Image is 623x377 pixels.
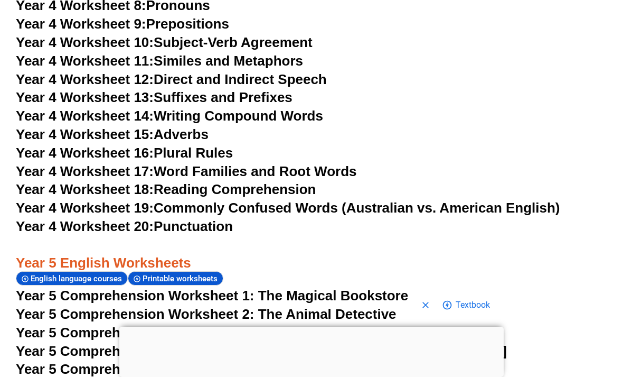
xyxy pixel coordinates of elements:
[16,163,154,179] span: Year 4 Worksheet 17:
[16,343,507,359] a: Year 5 Comprehension Worksheet 4: The Journey to [GEOGRAPHIC_DATA]
[16,306,397,322] a: Year 5 Comprehension Worksheet 2: The Animal Detective
[16,16,229,32] a: Year 4 Worksheet 9:Prepositions
[16,271,128,286] div: English language courses
[16,218,154,234] span: Year 4 Worksheet 20:
[16,288,408,304] a: Year 5 Comprehension Worksheet 1: The Magical Bookstore
[16,108,154,124] span: Year 4 Worksheet 14:
[16,16,146,32] span: Year 4 Worksheet 9:
[16,71,154,87] span: Year 4 Worksheet 12:
[16,163,356,179] a: Year 4 Worksheet 17:Word Families and Root Words
[16,181,154,197] span: Year 4 Worksheet 18:
[16,34,313,50] a: Year 4 Worksheet 10:Subject-Verb Agreement
[16,181,316,197] a: Year 4 Worksheet 18:Reading Comprehension
[16,325,375,341] a: Year 5 Comprehension Worksheet 3: The Time Capsule
[143,274,221,283] span: Printable worksheets
[16,53,154,69] span: Year 4 Worksheet 11:
[119,327,504,374] iframe: Advertisement
[16,126,209,142] a: Year 4 Worksheet 15:Adverbs
[16,200,560,216] a: Year 4 Worksheet 19:Commonly Confused Words (Australian vs. American English)
[16,236,607,272] h3: Year 5 English Worksheets
[16,361,380,377] a: Year 5 Comprehension Worksheet 5: The Robots Dream
[16,53,303,69] a: Year 4 Worksheet 11:Similes and Metaphors
[16,108,323,124] a: Year 4 Worksheet 14:Writing Compound Words
[31,274,125,283] span: English language courses
[16,89,292,105] a: Year 4 Worksheet 13:Suffixes and Prefixes
[420,300,431,310] svg: Close shopping anchor
[16,218,233,234] a: Year 4 Worksheet 20:Punctuation
[16,200,154,216] span: Year 4 Worksheet 19:
[442,258,623,377] iframe: Chat Widget
[16,126,154,142] span: Year 4 Worksheet 15:
[16,34,154,50] span: Year 4 Worksheet 10:
[16,145,154,161] span: Year 4 Worksheet 16:
[128,271,223,286] div: Printable worksheets
[16,145,233,161] a: Year 4 Worksheet 16:Plural Rules
[16,71,327,87] a: Year 4 Worksheet 12:Direct and Indirect Speech
[16,89,154,105] span: Year 4 Worksheet 13:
